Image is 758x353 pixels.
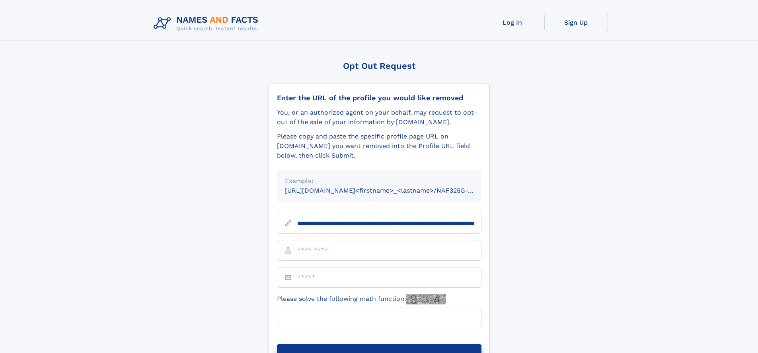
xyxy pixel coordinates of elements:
[277,294,446,304] label: Please solve the following math function:
[285,176,474,186] div: Example:
[277,108,481,127] div: You, or an authorized agent on your behalf, may request to opt-out of the sale of your informatio...
[277,132,481,160] div: Please copy and paste the specific profile page URL on [DOMAIN_NAME] you want removed into the Pr...
[150,13,265,34] img: Logo Names and Facts
[269,61,490,71] div: Opt Out Request
[544,13,608,32] a: Sign Up
[285,187,497,194] small: [URL][DOMAIN_NAME]<firstname>_<lastname>/NAF325G-xxxxxxxx
[277,94,481,102] div: Enter the URL of the profile you would like removed
[481,13,544,32] a: Log In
